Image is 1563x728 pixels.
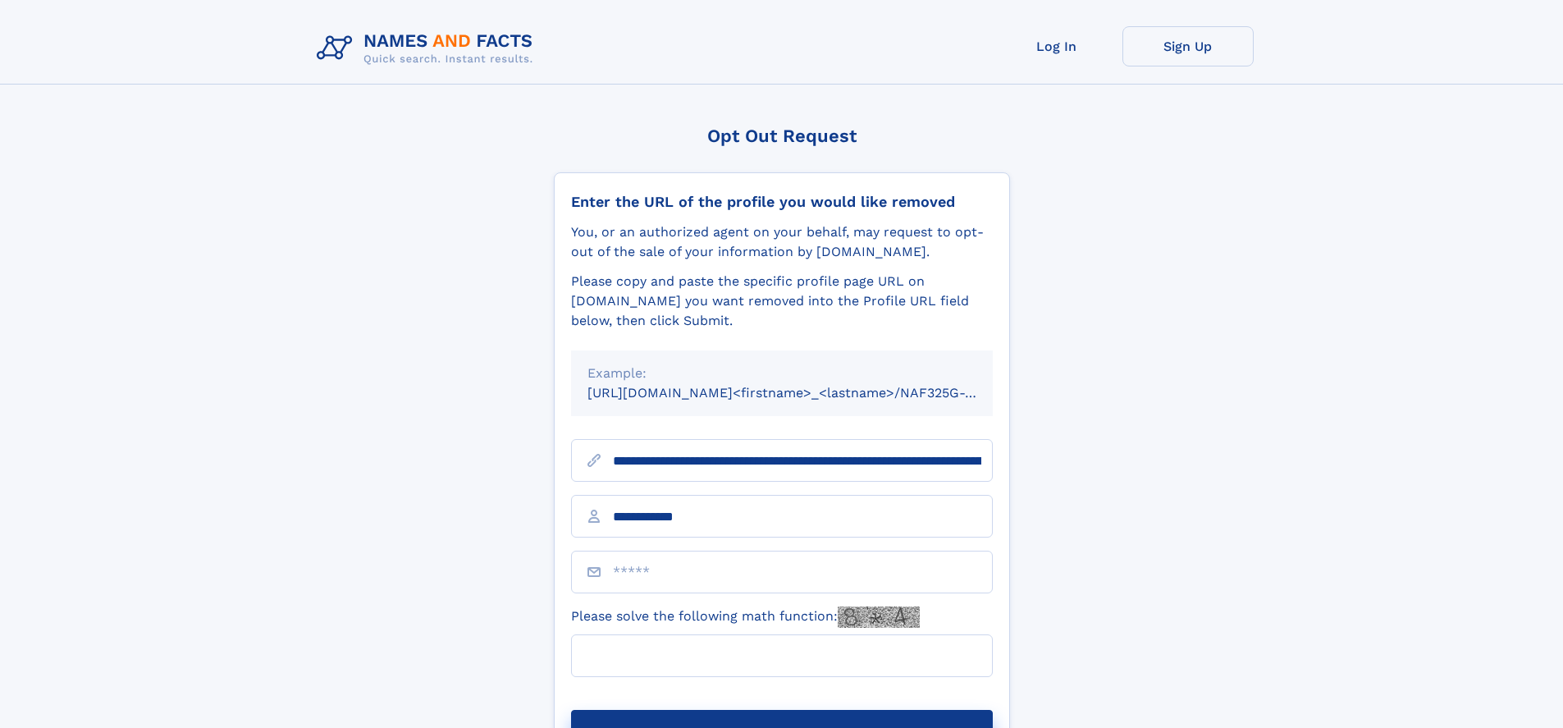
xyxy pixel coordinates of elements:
div: Please copy and paste the specific profile page URL on [DOMAIN_NAME] you want removed into the Pr... [571,272,993,331]
div: Opt Out Request [554,126,1010,146]
a: Sign Up [1122,26,1254,66]
img: Logo Names and Facts [310,26,546,71]
div: Example: [587,364,976,383]
a: Log In [991,26,1122,66]
small: [URL][DOMAIN_NAME]<firstname>_<lastname>/NAF325G-xxxxxxxx [587,385,1024,401]
label: Please solve the following math function: [571,607,920,628]
div: You, or an authorized agent on your behalf, may request to opt-out of the sale of your informatio... [571,222,993,262]
div: Enter the URL of the profile you would like removed [571,193,993,211]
